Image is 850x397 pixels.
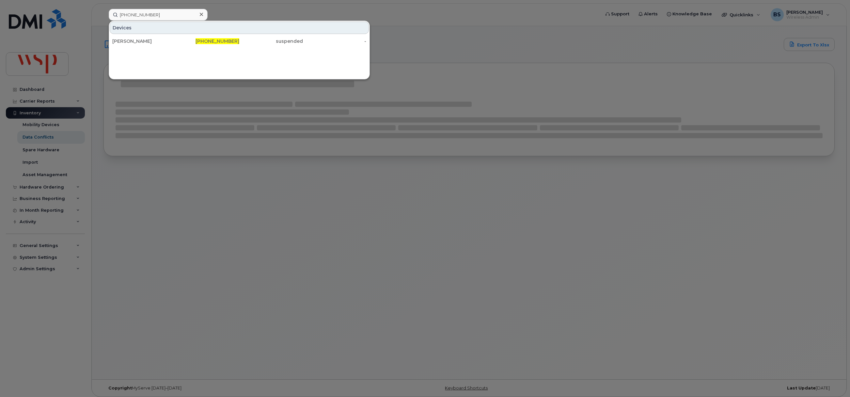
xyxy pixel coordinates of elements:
[110,22,369,34] div: Devices
[303,38,367,44] div: -
[110,35,369,47] a: [PERSON_NAME][PHONE_NUMBER]suspended-
[239,38,303,44] div: suspended
[196,38,239,44] span: [PHONE_NUMBER]
[112,38,176,44] div: [PERSON_NAME]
